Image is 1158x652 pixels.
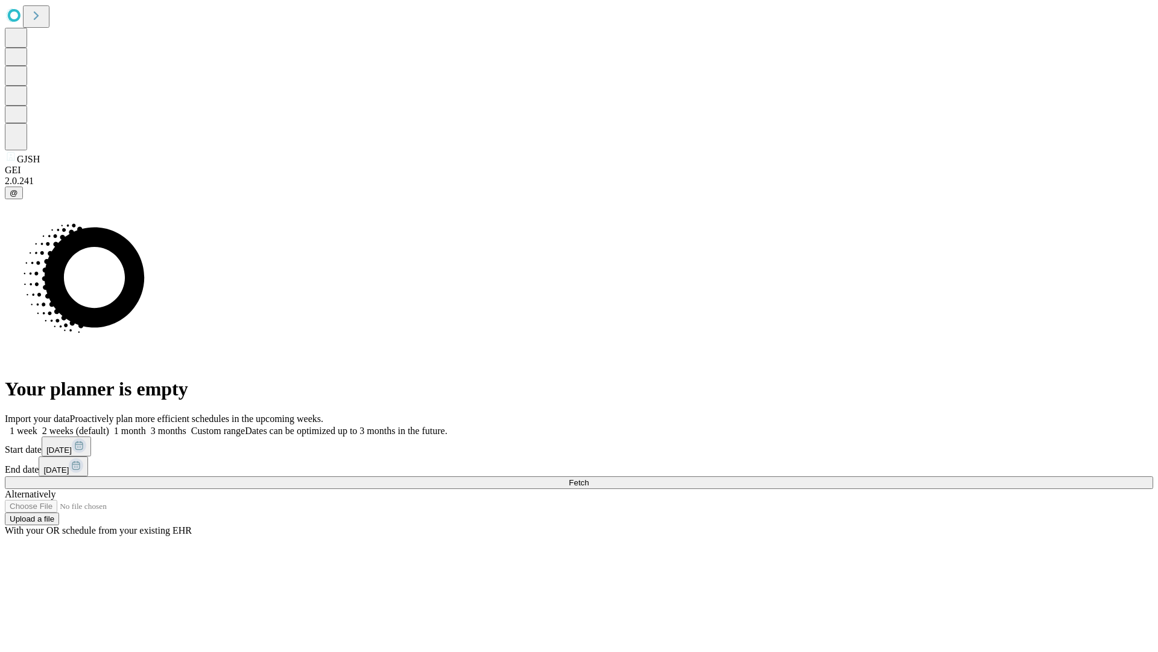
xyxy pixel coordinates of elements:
div: 2.0.241 [5,176,1153,187]
button: Fetch [5,476,1153,489]
span: Alternatively [5,489,55,499]
span: 3 months [151,426,186,436]
button: [DATE] [39,456,88,476]
button: Upload a file [5,513,59,525]
div: Start date [5,436,1153,456]
span: Custom range [191,426,245,436]
span: 2 weeks (default) [42,426,109,436]
div: GEI [5,165,1153,176]
span: 1 week [10,426,37,436]
span: 1 month [114,426,146,436]
div: End date [5,456,1153,476]
button: [DATE] [42,436,91,456]
span: With your OR schedule from your existing EHR [5,525,192,535]
span: @ [10,188,18,197]
h1: Your planner is empty [5,378,1153,400]
button: @ [5,187,23,199]
span: Proactively plan more efficient schedules in the upcoming weeks. [70,414,323,424]
span: Import your data [5,414,70,424]
span: GJSH [17,154,40,164]
span: Fetch [569,478,589,487]
span: [DATE] [43,465,69,475]
span: Dates can be optimized up to 3 months in the future. [245,426,447,436]
span: [DATE] [46,446,72,455]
